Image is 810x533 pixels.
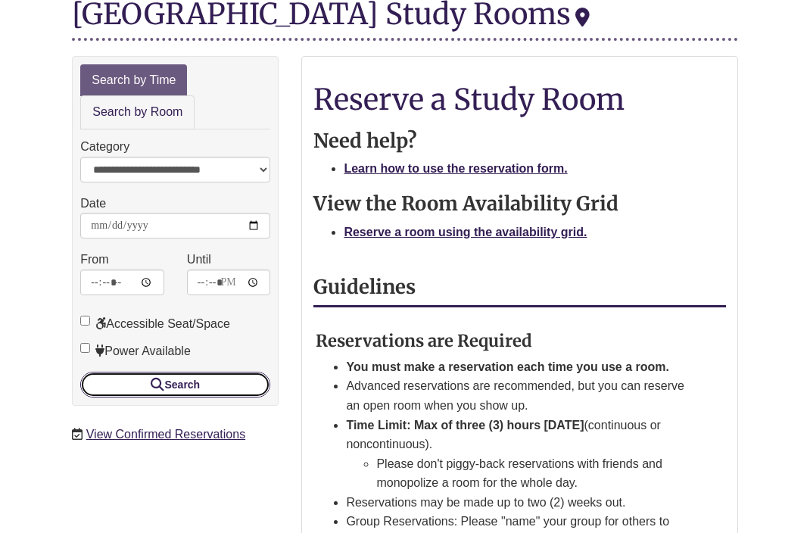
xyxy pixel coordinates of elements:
[376,454,689,493] li: Please don't piggy-back reservations with friends and monopolize a room for the whole day.
[80,314,230,334] label: Accessible Seat/Space
[313,192,618,216] strong: View the Room Availability Grid
[344,226,587,238] a: Reserve a room using the availability grid.
[80,341,191,361] label: Power Available
[80,194,106,214] label: Date
[313,275,416,299] strong: Guidelines
[80,372,270,397] button: Search
[80,137,129,157] label: Category
[346,416,689,493] li: (continuous or noncontinuous).
[346,376,689,415] li: Advanced reservations are recommended, but you can reserve an open room when you show up.
[313,83,725,115] h1: Reserve a Study Room
[80,316,90,326] input: Accessible Seat/Space
[316,330,532,351] strong: Reservations are Required
[346,493,689,513] li: Reservations may be made up to two (2) weeks out.
[344,162,567,175] a: Learn how to use the reservation form.
[313,129,417,153] strong: Need help?
[346,360,669,373] strong: You must make a reservation each time you use a room.
[80,250,108,270] label: From
[80,343,90,353] input: Power Available
[80,95,195,129] a: Search by Room
[86,428,245,441] a: View Confirmed Reservations
[187,250,211,270] label: Until
[80,64,187,97] a: Search by Time
[346,419,584,432] strong: Time Limit: Max of three (3) hours [DATE]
